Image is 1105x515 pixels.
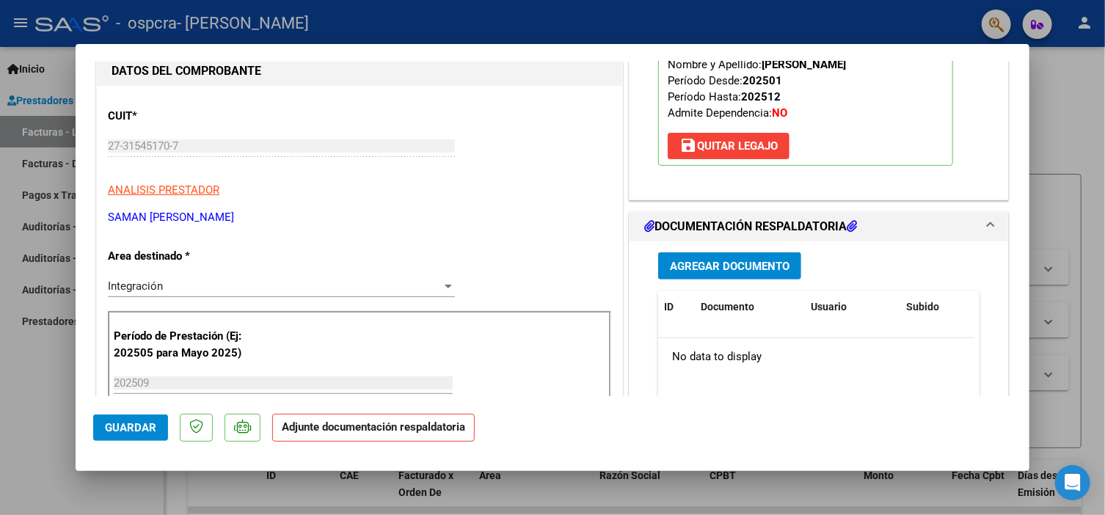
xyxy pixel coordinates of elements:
[695,291,805,323] datatable-header-cell: Documento
[668,42,846,120] span: CUIL: Nombre y Apellido: Período Desde: Período Hasta: Admite Dependencia:
[658,291,695,323] datatable-header-cell: ID
[112,64,261,78] strong: DATOS DEL COMPROBANTE
[762,58,846,71] strong: [PERSON_NAME]
[772,106,787,120] strong: NO
[743,74,782,87] strong: 202501
[108,108,259,125] p: CUIT
[811,301,847,313] span: Usuario
[679,136,697,154] mat-icon: save
[108,183,219,197] span: ANALISIS PRESTADOR
[108,280,163,293] span: Integración
[670,260,789,273] span: Agregar Documento
[805,291,900,323] datatable-header-cell: Usuario
[701,301,754,313] span: Documento
[668,133,789,159] button: Quitar Legajo
[679,139,778,153] span: Quitar Legajo
[93,414,168,441] button: Guardar
[105,421,156,434] span: Guardar
[658,338,974,375] div: No data to display
[900,291,974,323] datatable-header-cell: Subido
[282,420,465,434] strong: Adjunte documentación respaldatoria
[114,328,261,361] p: Período de Prestación (Ej: 202505 para Mayo 2025)
[644,218,857,235] h1: DOCUMENTACIÓN RESPALDATORIA
[108,248,259,265] p: Area destinado *
[630,212,1008,241] mat-expansion-panel-header: DOCUMENTACIÓN RESPALDATORIA
[741,90,781,103] strong: 202512
[906,301,939,313] span: Subido
[974,291,1047,323] datatable-header-cell: Acción
[664,301,674,313] span: ID
[658,252,801,280] button: Agregar Documento
[108,209,611,226] p: SAMAN [PERSON_NAME]
[1055,465,1090,500] div: Open Intercom Messenger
